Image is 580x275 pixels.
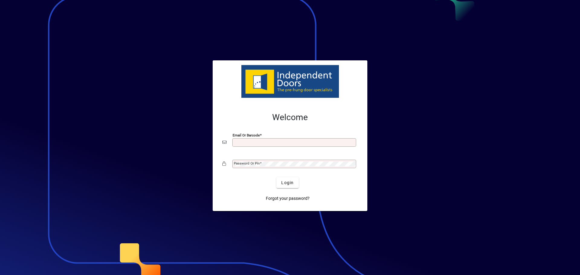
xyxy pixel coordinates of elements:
mat-label: Password or Pin [234,161,260,165]
a: Forgot your password? [263,193,312,204]
h2: Welcome [222,112,358,123]
button: Login [276,177,298,188]
span: Forgot your password? [266,195,310,202]
mat-label: Email or Barcode [233,133,260,137]
span: Login [281,180,294,186]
